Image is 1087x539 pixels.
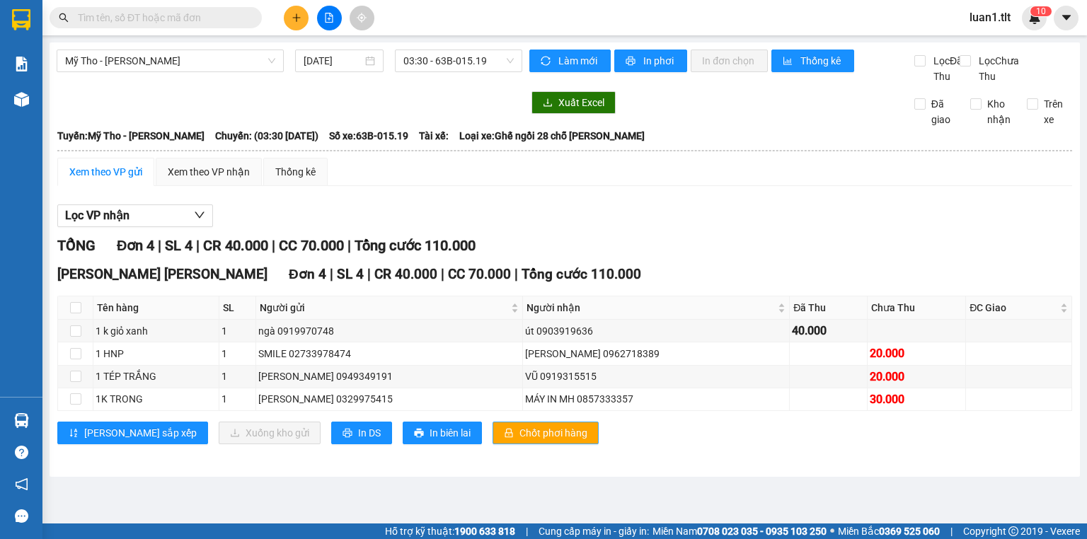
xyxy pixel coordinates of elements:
span: Làm mới [558,53,599,69]
span: message [15,509,28,523]
span: [PERSON_NAME] [PERSON_NAME] [57,266,268,282]
button: sort-ascending[PERSON_NAME] sắp xếp [57,422,208,444]
span: CC 70.000 [279,237,344,254]
div: 1 HNP [96,346,217,361]
span: Kho nhận [982,96,1016,127]
img: solution-icon [14,57,29,71]
th: SL [219,296,256,320]
input: 14/08/2025 [304,53,362,69]
strong: 0369 525 060 [879,526,940,537]
span: bar-chart [783,56,795,67]
span: Đơn 4 [289,266,326,282]
span: Lọc VP nhận [65,207,130,224]
div: 1 TÉP TRẮNG [96,369,217,384]
span: | [196,237,200,254]
span: printer [343,428,352,439]
span: sort-ascending [69,428,79,439]
span: Tài xế: [419,128,449,144]
div: ngà 0919970748 [258,323,520,339]
span: notification [15,477,28,491]
span: CR 40.000 [203,237,268,254]
span: | [367,266,371,282]
span: | [514,266,518,282]
span: 1 [1036,6,1041,16]
span: Đã giao [926,96,960,127]
div: VŨ 0919315515 [525,369,787,384]
button: aim [350,6,374,30]
span: Xuất Excel [558,95,604,110]
button: caret-down [1054,6,1079,30]
button: In đơn chọn [691,50,768,72]
img: logo-vxr [12,9,30,30]
span: sync [541,56,553,67]
span: Miền Bắc [838,523,940,539]
img: warehouse-icon [14,92,29,107]
div: [PERSON_NAME] 0949349191 [258,369,520,384]
div: 1 [222,346,253,361]
span: Tổng cước 110.000 [522,266,641,282]
span: printer [414,428,424,439]
span: Số xe: 63B-015.19 [329,128,408,144]
span: ⚪️ [830,528,834,534]
span: Lọc Chưa Thu [973,53,1028,84]
span: Hỗ trợ kỹ thuật: [385,523,515,539]
sup: 10 [1030,6,1052,16]
th: Tên hàng [93,296,219,320]
span: Trên xe [1038,96,1073,127]
div: 1 k giỏ xanh [96,323,217,339]
span: | [347,237,351,254]
th: Đã Thu [790,296,867,320]
span: plus [292,13,301,23]
span: Thống kê [800,53,843,69]
span: download [543,98,553,109]
span: Người gửi [260,300,508,315]
span: copyright [1008,526,1018,536]
span: down [194,209,205,221]
div: Thống kê [275,164,316,180]
div: 1K TRONG [96,391,217,407]
button: bar-chartThống kê [771,50,854,72]
span: question-circle [15,446,28,459]
img: icon-new-feature [1028,11,1041,24]
button: printerIn DS [331,422,392,444]
button: downloadXuống kho gửi [219,422,321,444]
div: 1 [222,369,253,384]
button: printerIn biên lai [403,422,482,444]
span: Mỹ Tho - Hồ Chí Minh [65,50,275,71]
div: 1 [222,391,253,407]
span: | [441,266,444,282]
span: CC 70.000 [448,266,511,282]
div: Xem theo VP nhận [168,164,250,180]
button: plus [284,6,309,30]
strong: 1900 633 818 [454,526,515,537]
span: SL 4 [337,266,364,282]
div: [PERSON_NAME] 0962718389 [525,346,787,361]
div: 20.000 [870,368,964,386]
span: CR 40.000 [374,266,437,282]
span: aim [357,13,367,23]
span: Đơn 4 [117,237,154,254]
img: warehouse-icon [14,413,29,428]
th: Chưa Thu [868,296,967,320]
span: search [59,13,69,23]
span: Tổng cước 110.000 [355,237,476,254]
span: file-add [324,13,334,23]
div: 20.000 [870,344,964,362]
span: 0 [1041,6,1046,16]
span: | [526,523,528,539]
button: downloadXuất Excel [531,91,616,114]
div: Xem theo VP gửi [69,164,142,180]
input: Tìm tên, số ĐT hoặc mã đơn [78,10,245,25]
div: 1 [222,323,253,339]
button: Lọc VP nhận [57,204,213,227]
span: Cung cấp máy in - giấy in: [539,523,649,539]
span: Lọc Đã Thu [928,53,965,84]
span: ĐC Giao [970,300,1057,315]
span: 03:30 - 63B-015.19 [403,50,514,71]
span: SL 4 [165,237,192,254]
div: MÁY IN MH 0857333357 [525,391,787,407]
span: Miền Nam [652,523,827,539]
span: printer [626,56,638,67]
span: Chuyến: (03:30 [DATE]) [215,128,318,144]
button: lockChốt phơi hàng [493,422,599,444]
